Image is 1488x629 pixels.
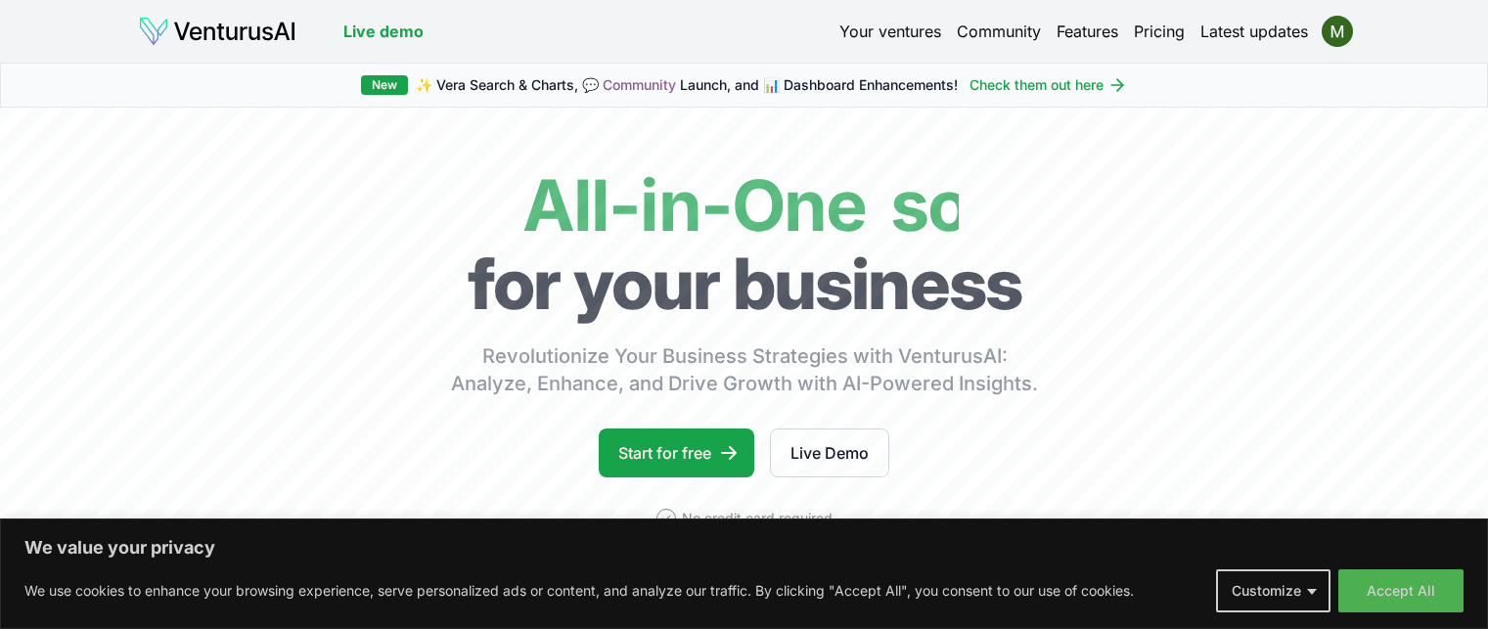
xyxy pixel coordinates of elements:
[770,428,889,477] a: Live Demo
[1338,569,1464,612] button: Accept All
[1057,20,1118,43] a: Features
[343,20,424,43] a: Live demo
[416,75,958,95] span: ✨ Vera Search & Charts, 💬 Launch, and 📊 Dashboard Enhancements!
[1134,20,1185,43] a: Pricing
[599,428,754,477] a: Start for free
[957,20,1041,43] a: Community
[603,76,676,93] a: Community
[839,20,941,43] a: Your ventures
[1216,569,1330,612] button: Customize
[24,536,1464,560] p: We value your privacy
[138,16,296,47] img: logo
[1322,16,1353,47] img: ACg8ocKsToCQRR5Q8r27T5ZSrOnwmCvQD3ItPI5iGFLuhMsJk6qOHA=s96-c
[969,75,1127,95] a: Check them out here
[1200,20,1308,43] a: Latest updates
[24,579,1134,603] p: We use cookies to enhance your browsing experience, serve personalized ads or content, and analyz...
[361,75,408,95] div: New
